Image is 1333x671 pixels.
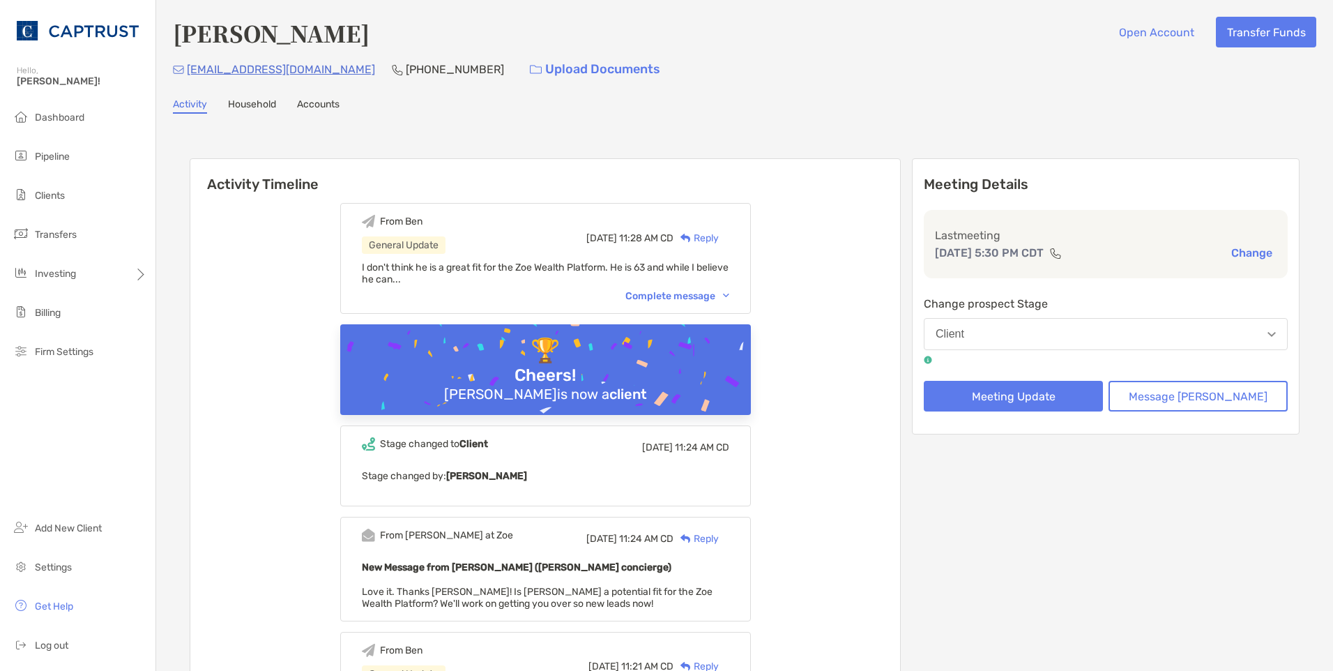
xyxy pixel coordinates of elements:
div: Reply [673,231,719,246]
span: Log out [35,640,68,651]
b: New Message from [PERSON_NAME] ([PERSON_NAME] concierge) [362,561,671,573]
div: From [PERSON_NAME] at Zoe [380,529,513,541]
button: Change [1227,246,1277,260]
img: button icon [530,65,542,75]
img: Chevron icon [723,294,729,298]
img: dashboard icon [13,108,29,125]
img: logout icon [13,636,29,653]
span: I don't think he is a great fit for the Zoe Wealth Platform. He is 63 and while I believe he can... [362,262,729,285]
p: Last meeting [935,227,1277,244]
div: General Update [362,236,445,254]
span: Transfers [35,229,77,241]
span: [DATE] [586,533,617,545]
span: Add New Client [35,522,102,534]
p: Stage changed by: [362,467,729,485]
img: Event icon [362,437,375,451]
button: Transfer Funds [1216,17,1316,47]
span: Get Help [35,601,73,612]
div: 🏆 [525,337,565,365]
h4: [PERSON_NAME] [173,17,370,49]
a: Upload Documents [521,54,669,84]
span: Dashboard [35,112,84,123]
img: add_new_client icon [13,519,29,536]
span: 11:24 AM CD [675,442,729,453]
img: pipeline icon [13,147,29,164]
img: Email Icon [173,66,184,74]
button: Client [924,318,1288,350]
p: Meeting Details [924,176,1288,193]
b: client [609,386,647,402]
img: transfers icon [13,225,29,242]
img: Reply icon [680,662,691,671]
span: [PERSON_NAME]! [17,75,147,87]
span: Settings [35,561,72,573]
img: Event icon [362,644,375,657]
b: Client [459,438,488,450]
img: investing icon [13,264,29,281]
img: get-help icon [13,597,29,614]
img: Reply icon [680,534,691,543]
h6: Activity Timeline [190,159,900,193]
img: firm-settings icon [13,342,29,359]
p: Change prospect Stage [924,295,1288,312]
img: Confetti [340,324,751,445]
a: Household [228,98,276,114]
img: tooltip [924,356,932,364]
p: [EMAIL_ADDRESS][DOMAIN_NAME] [187,61,375,78]
div: From Ben [380,216,422,227]
img: CAPTRUST Logo [17,6,139,56]
a: Accounts [297,98,340,114]
div: [PERSON_NAME] is now a [439,386,653,402]
span: 11:28 AM CD [619,232,673,244]
div: Cheers! [509,365,581,386]
span: Clients [35,190,65,202]
button: Meeting Update [924,381,1103,412]
span: [DATE] [642,442,673,453]
img: billing icon [13,303,29,320]
img: settings icon [13,558,29,575]
img: Open dropdown arrow [1267,332,1276,337]
p: [DATE] 5:30 PM CDT [935,244,1044,262]
img: Event icon [362,529,375,542]
div: Stage changed to [380,438,488,450]
span: Firm Settings [35,346,93,358]
img: Event icon [362,215,375,228]
span: Pipeline [35,151,70,163]
button: Message [PERSON_NAME] [1109,381,1288,412]
a: Activity [173,98,207,114]
img: Reply icon [680,234,691,243]
div: Reply [673,531,719,546]
div: From Ben [380,644,422,656]
p: [PHONE_NUMBER] [406,61,504,78]
span: [DATE] [586,232,617,244]
img: clients icon [13,186,29,203]
div: Client [936,328,964,340]
span: Billing [35,307,61,319]
span: Love it. Thanks [PERSON_NAME]! Is [PERSON_NAME] a potential fit for the Zoe Wealth Platform? We'l... [362,586,713,610]
span: Investing [35,268,76,280]
img: communication type [1049,248,1062,259]
div: Complete message [625,290,729,302]
span: 11:24 AM CD [619,533,673,545]
button: Open Account [1108,17,1205,47]
img: Phone Icon [392,64,403,75]
b: [PERSON_NAME] [446,470,527,482]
